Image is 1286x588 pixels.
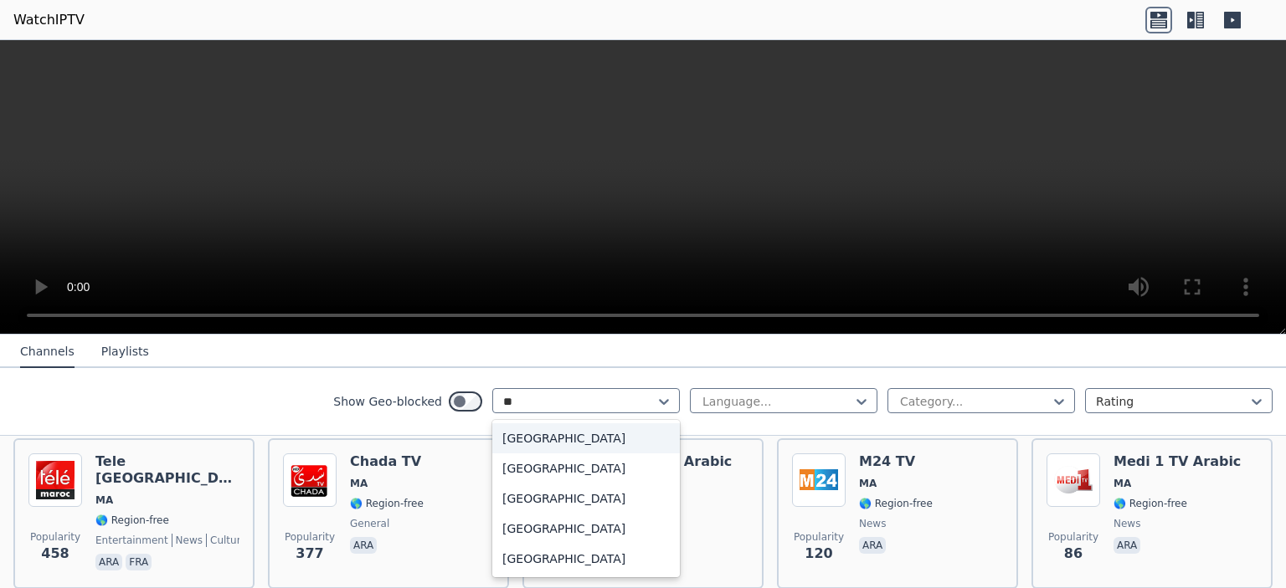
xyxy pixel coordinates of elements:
[859,453,933,470] h6: M24 TV
[350,497,424,510] span: 🌎 Region-free
[296,544,323,564] span: 377
[20,336,75,368] button: Channels
[41,544,69,564] span: 458
[859,497,933,510] span: 🌎 Region-free
[859,537,886,554] p: ara
[805,544,832,564] span: 120
[95,554,122,570] p: ara
[1114,477,1131,490] span: MA
[30,530,80,544] span: Popularity
[206,534,247,547] span: culture
[333,393,442,410] label: Show Geo-blocked
[95,514,169,527] span: 🌎 Region-free
[95,493,113,507] span: MA
[492,544,680,574] div: [GEOGRAPHIC_DATA]
[95,534,168,547] span: entertainment
[492,514,680,544] div: [GEOGRAPHIC_DATA]
[13,10,85,30] a: WatchIPTV
[1064,544,1083,564] span: 86
[350,517,389,530] span: general
[101,336,149,368] button: Playlists
[1114,537,1140,554] p: ara
[1048,530,1098,544] span: Popularity
[1114,517,1140,530] span: news
[492,423,680,453] div: [GEOGRAPHIC_DATA]
[350,477,368,490] span: MA
[350,453,424,470] h6: Chada TV
[126,554,152,570] p: fra
[859,517,886,530] span: news
[492,483,680,514] div: [GEOGRAPHIC_DATA]
[28,453,82,507] img: Tele Maroc
[350,537,377,554] p: ara
[794,530,844,544] span: Popularity
[1047,453,1100,507] img: Medi 1 TV Arabic
[95,453,239,487] h6: Tele [GEOGRAPHIC_DATA]
[283,453,337,507] img: Chada TV
[172,534,203,547] span: news
[1114,453,1241,470] h6: Medi 1 TV Arabic
[285,530,335,544] span: Popularity
[1114,497,1187,510] span: 🌎 Region-free
[859,477,877,490] span: MA
[792,453,846,507] img: M24 TV
[492,453,680,483] div: [GEOGRAPHIC_DATA]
